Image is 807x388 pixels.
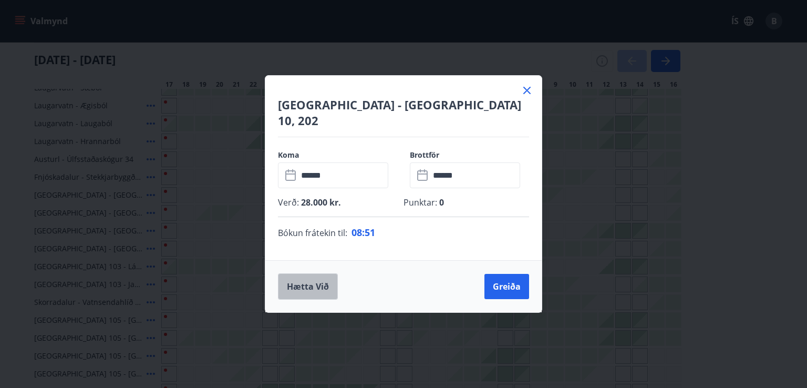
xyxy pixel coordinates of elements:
h4: [GEOGRAPHIC_DATA] - [GEOGRAPHIC_DATA] 10, 202 [278,97,529,128]
span: 28.000 kr. [299,197,341,208]
p: Punktar : [403,197,529,208]
span: 0 [437,197,444,208]
span: 51 [365,226,375,239]
span: Bókun frátekin til : [278,227,347,239]
span: 08 : [351,226,365,239]
label: Brottför [410,150,529,160]
button: Hætta við [278,273,338,300]
label: Koma [278,150,397,160]
button: Greiða [484,274,529,299]
p: Verð : [278,197,403,208]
